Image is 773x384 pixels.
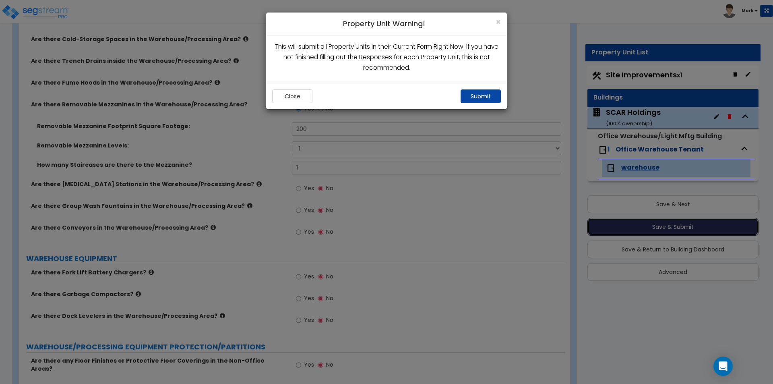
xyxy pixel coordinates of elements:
button: Close [272,89,312,103]
h4: Property Unit Warning! [272,19,501,29]
button: Submit [461,89,501,103]
span: × [496,16,501,28]
p: This will submit all Property Units in their Current Form Right Now. If you have not finished fil... [272,42,501,73]
button: Close [496,18,501,26]
div: Open Intercom Messenger [713,357,733,376]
